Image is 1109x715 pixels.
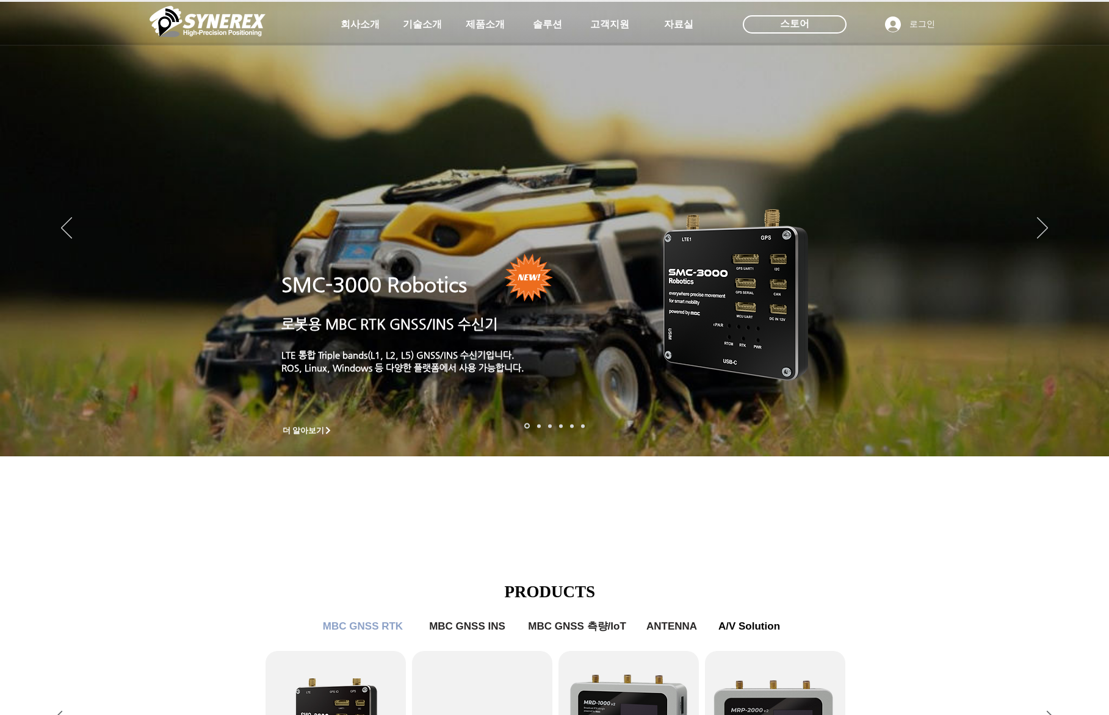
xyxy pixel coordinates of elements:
[743,15,847,34] div: 스토어
[422,614,513,639] a: MBC GNSS INS
[283,425,325,436] span: 더 알아보기
[664,18,693,31] span: 자료실
[281,350,515,360] a: LTE 통합 Triple bands(L1, L2, L5) GNSS/INS 수신기입니다.
[277,423,338,438] a: 더 알아보기
[641,614,703,639] a: ANTENNA
[281,316,498,332] a: 로봇용 MBC RTK GNSS/INS 수신기
[548,424,552,428] a: 측량 IoT
[150,3,266,40] img: 씨너렉스_White_simbol_대지 1.png
[579,12,640,37] a: 고객지원
[570,424,574,428] a: 로봇
[392,12,453,37] a: 기술소개
[517,12,578,37] a: 솔루션
[403,18,442,31] span: 기술소개
[590,18,629,31] span: 고객지원
[524,423,530,429] a: 로봇- SMC 2000
[330,12,391,37] a: 회사소개
[780,17,809,31] span: 스토어
[905,18,939,31] span: 로그인
[646,620,697,633] span: ANTENNA
[537,424,541,428] a: 드론 8 - SMC 2000
[710,614,789,639] a: A/V Solution
[718,620,780,633] span: A/V Solution
[521,423,588,429] nav: 슬라이드
[559,424,563,428] a: 자율주행
[314,614,412,639] a: MBC GNSS RTK
[1037,217,1048,240] button: 다음
[281,362,524,373] a: ROS, Linux, Windows 등 다양한 플랫폼에서 사용 가능합니다.
[341,18,380,31] span: 회사소개
[281,273,467,296] a: SMC-3000 Robotics
[429,620,505,633] span: MBC GNSS INS
[581,424,585,428] a: 정밀농업
[519,614,635,639] a: MBC GNSS 측량/IoT
[455,12,516,37] a: 제품소개
[533,18,562,31] span: 솔루션
[648,12,709,37] a: 자료실
[323,620,403,633] span: MBC GNSS RTK
[505,583,596,601] span: PRODUCTS
[646,191,826,395] img: KakaoTalk_20241224_155801212.png
[528,619,626,633] span: MBC GNSS 측량/IoT
[466,18,505,31] span: 제품소개
[876,13,944,36] button: 로그인
[61,217,72,240] button: 이전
